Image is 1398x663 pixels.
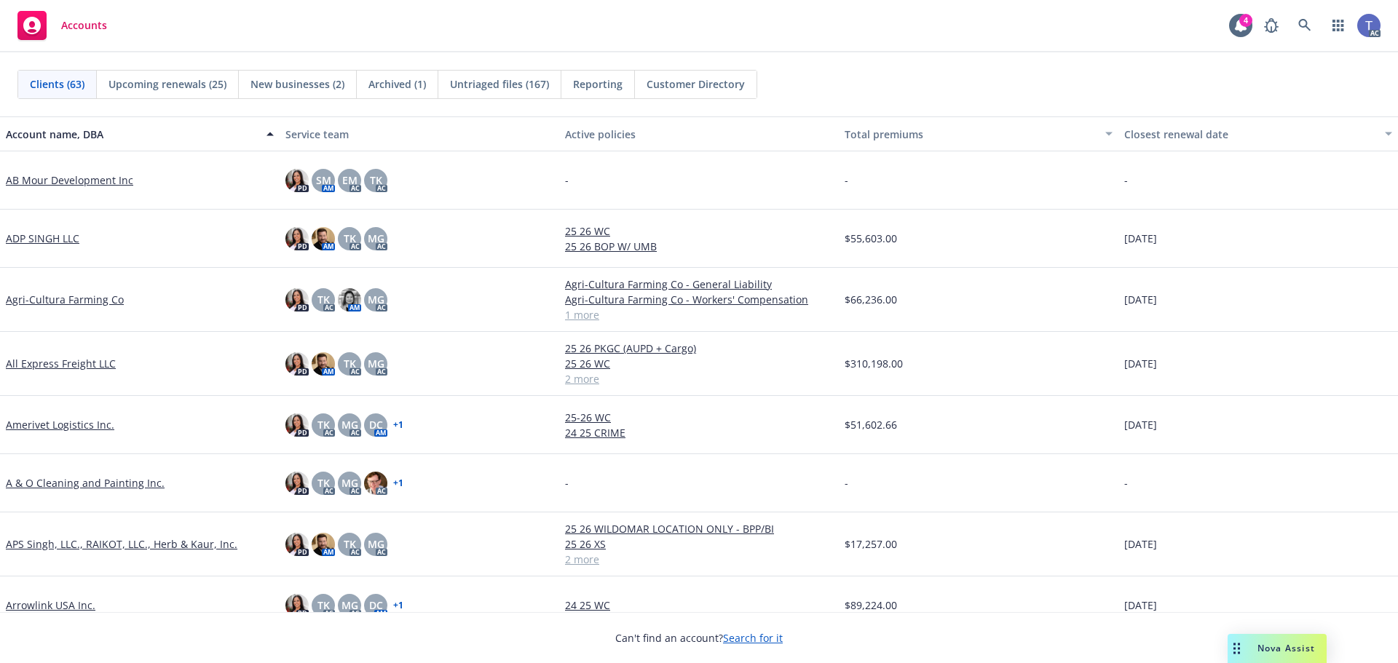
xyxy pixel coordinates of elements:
a: 25-26 WC [565,410,833,425]
span: [DATE] [1124,292,1157,307]
a: 25 26 PKGC (AUPD + Cargo) [565,341,833,356]
a: 25 26 BOP W/ UMB [565,239,833,254]
a: ADP SINGH LLC [6,231,79,246]
a: Agri-Cultura Farming Co - Workers' Compensation [565,292,833,307]
span: Nova Assist [1257,642,1315,654]
span: MG [341,598,358,613]
span: - [565,475,569,491]
span: TK [344,536,356,552]
a: Amerivet Logistics Inc. [6,417,114,432]
img: photo [338,288,361,311]
span: EM [342,172,358,188]
img: photo [364,472,387,495]
span: MG [368,231,384,246]
a: Accounts [12,5,113,46]
a: 1 more [565,307,833,322]
div: 4 [1239,14,1252,27]
img: photo [285,413,309,437]
button: Nova Assist [1228,634,1327,663]
span: [DATE] [1124,356,1157,371]
span: [DATE] [1124,231,1157,246]
span: [DATE] [1124,536,1157,552]
span: [DATE] [1124,598,1157,613]
span: Archived (1) [368,76,426,92]
img: photo [285,594,309,617]
span: [DATE] [1124,417,1157,432]
img: photo [285,533,309,556]
a: + 1 [393,479,403,488]
span: $310,198.00 [845,356,903,371]
a: All Express Freight LLC [6,356,116,371]
a: Search [1290,11,1319,40]
span: - [1124,172,1128,188]
a: A & O Cleaning and Painting Inc. [6,475,165,491]
a: Arrowlink USA Inc. [6,598,95,613]
a: 24 25 WC [565,598,833,613]
span: Clients (63) [30,76,84,92]
span: MG [368,292,384,307]
a: Switch app [1324,11,1353,40]
span: - [845,172,848,188]
span: TK [344,356,356,371]
span: MG [368,536,384,552]
span: TK [344,231,356,246]
span: TK [317,598,330,613]
img: photo [1357,14,1381,37]
span: DC [369,417,383,432]
span: MG [341,417,358,432]
img: photo [285,288,309,311]
a: Search for it [723,631,783,645]
img: photo [285,169,309,192]
img: photo [285,227,309,250]
a: Agri-Cultura Farming Co [6,292,124,307]
span: Reporting [573,76,623,92]
span: Customer Directory [647,76,745,92]
a: 25 26 WILDOMAR LOCATION ONLY - BPP/BI [565,521,833,536]
div: Drag to move [1228,634,1246,663]
span: MG [341,475,358,491]
a: APS Singh, LLC., RAIKOT, LLC., Herb & Kaur, Inc. [6,536,237,552]
span: Accounts [61,20,107,31]
div: Account name, DBA [6,127,258,142]
span: $17,257.00 [845,536,897,552]
div: Total premiums [845,127,1097,142]
a: + 1 [393,421,403,429]
a: 25 26 WC [565,356,833,371]
img: photo [285,472,309,495]
span: Can't find an account? [615,630,783,646]
span: MG [368,356,384,371]
div: Closest renewal date [1124,127,1376,142]
span: New businesses (2) [250,76,344,92]
span: $55,603.00 [845,231,897,246]
span: TK [317,292,330,307]
a: 2 more [565,552,833,567]
span: $89,224.00 [845,598,897,613]
img: photo [312,533,335,556]
button: Active policies [559,116,839,151]
div: Active policies [565,127,833,142]
span: - [565,172,569,188]
div: Service team [285,127,553,142]
span: $51,602.66 [845,417,897,432]
span: $66,236.00 [845,292,897,307]
img: photo [312,352,335,376]
a: + 1 [393,601,403,610]
span: DC [369,598,383,613]
span: - [845,475,848,491]
a: 24 25 CRIME [565,425,833,440]
a: 2 more [565,371,833,386]
a: 25 26 XS [565,536,833,552]
span: Upcoming renewals (25) [108,76,226,92]
a: Report a Bug [1257,11,1286,40]
img: photo [285,352,309,376]
button: Total premiums [839,116,1118,151]
span: Untriaged files (167) [450,76,549,92]
span: TK [317,417,330,432]
a: AB Mour Development Inc [6,172,133,188]
span: TK [317,475,330,491]
span: - [1124,475,1128,491]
